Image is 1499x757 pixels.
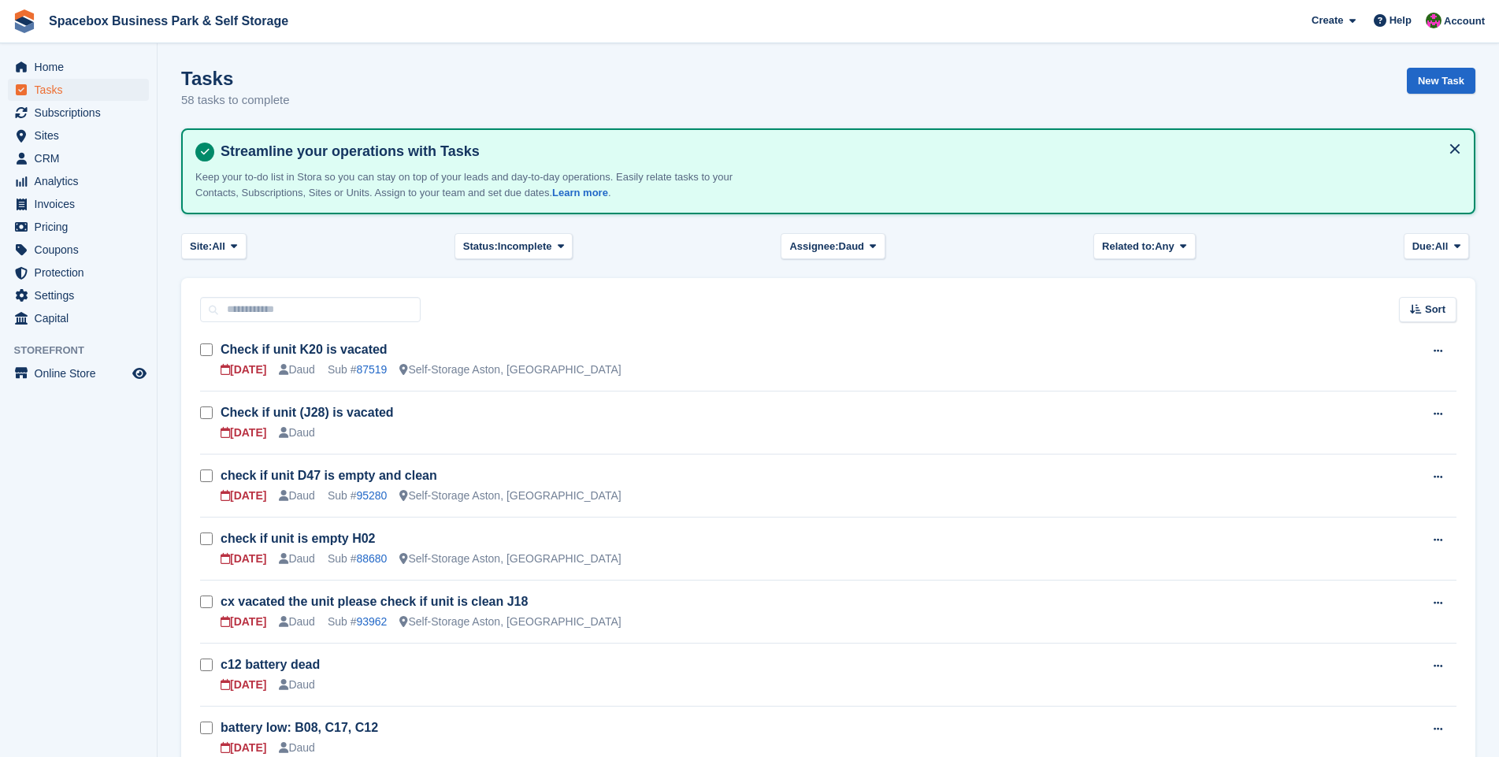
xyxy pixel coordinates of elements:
[35,262,129,284] span: Protection
[279,362,314,378] div: Daud
[328,362,388,378] div: Sub #
[279,740,314,756] div: Daud
[35,170,129,192] span: Analytics
[181,91,290,109] p: 58 tasks to complete
[1412,239,1435,254] span: Due:
[221,469,437,482] a: check if unit D47 is empty and clean
[195,169,747,200] p: Keep your to-do list in Stora so you can stay on top of your leads and day-to-day operations. Eas...
[130,364,149,383] a: Preview store
[399,614,621,630] div: Self-Storage Aston, [GEOGRAPHIC_DATA]
[221,595,528,608] a: cx vacated the unit please check if unit is clean J18
[35,284,129,306] span: Settings
[1102,239,1155,254] span: Related to:
[1312,13,1343,28] span: Create
[328,488,388,504] div: Sub #
[279,425,314,441] div: Daud
[8,262,149,284] a: menu
[839,239,865,254] span: Daud
[8,307,149,329] a: menu
[1426,13,1441,28] img: Sanjay Paul
[35,56,129,78] span: Home
[221,658,320,671] a: c12 battery dead
[328,614,388,630] div: Sub #
[8,216,149,238] a: menu
[35,102,129,124] span: Subscriptions
[8,79,149,101] a: menu
[221,614,266,630] div: [DATE]
[221,532,376,545] a: check if unit is empty H02
[221,721,378,734] a: battery low: B08, C17, C12
[221,406,394,419] a: Check if unit (J28) is vacated
[781,233,885,259] button: Assignee: Daud
[356,489,387,502] a: 95280
[8,239,149,261] a: menu
[356,552,387,565] a: 88680
[1425,302,1445,317] span: Sort
[1390,13,1412,28] span: Help
[8,284,149,306] a: menu
[279,677,314,693] div: Daud
[221,488,266,504] div: [DATE]
[35,124,129,147] span: Sites
[279,614,314,630] div: Daud
[356,615,387,628] a: 93962
[8,362,149,384] a: menu
[1444,13,1485,29] span: Account
[35,239,129,261] span: Coupons
[14,343,157,358] span: Storefront
[552,187,608,199] a: Learn more
[279,488,314,504] div: Daud
[8,193,149,215] a: menu
[399,551,621,567] div: Self-Storage Aston, [GEOGRAPHIC_DATA]
[13,9,36,33] img: stora-icon-8386f47178a22dfd0bd8f6a31ec36ba5ce8667c1dd55bd0f319d3a0aa187defe.svg
[1404,233,1469,259] button: Due: All
[1155,239,1174,254] span: Any
[221,740,266,756] div: [DATE]
[221,425,266,441] div: [DATE]
[35,147,129,169] span: CRM
[399,362,621,378] div: Self-Storage Aston, [GEOGRAPHIC_DATA]
[35,307,129,329] span: Capital
[498,239,552,254] span: Incomplete
[8,147,149,169] a: menu
[35,362,129,384] span: Online Store
[455,233,573,259] button: Status: Incomplete
[181,68,290,89] h1: Tasks
[35,79,129,101] span: Tasks
[181,233,247,259] button: Site: All
[463,239,498,254] span: Status:
[356,363,387,376] a: 87519
[35,216,129,238] span: Pricing
[8,56,149,78] a: menu
[1407,68,1475,94] a: New Task
[8,170,149,192] a: menu
[214,143,1461,161] h4: Streamline your operations with Tasks
[221,677,266,693] div: [DATE]
[279,551,314,567] div: Daud
[221,343,388,356] a: Check if unit K20 is vacated
[221,362,266,378] div: [DATE]
[8,102,149,124] a: menu
[212,239,225,254] span: All
[328,551,388,567] div: Sub #
[789,239,838,254] span: Assignee:
[8,124,149,147] a: menu
[221,551,266,567] div: [DATE]
[35,193,129,215] span: Invoices
[399,488,621,504] div: Self-Storage Aston, [GEOGRAPHIC_DATA]
[1435,239,1449,254] span: All
[43,8,295,34] a: Spacebox Business Park & Self Storage
[190,239,212,254] span: Site:
[1093,233,1195,259] button: Related to: Any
